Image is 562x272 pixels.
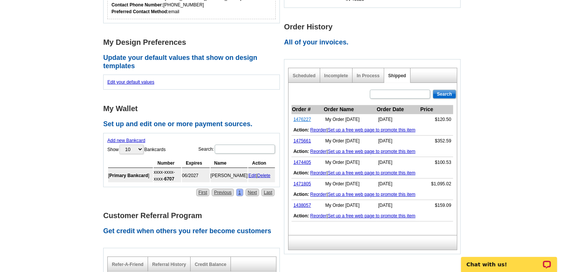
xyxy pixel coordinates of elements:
td: My Order [DATE] [324,157,377,168]
td: $1,095.02 [420,179,453,189]
iframe: LiveChat chat widget [456,248,562,272]
strong: Preferred Contact Method: [111,9,168,14]
th: Number [154,159,181,168]
b: Action: [293,213,309,219]
a: Set up a free web page to promote this item [328,213,415,219]
a: Incomplete [324,73,348,78]
th: Order Date [376,105,420,114]
label: Search: [199,144,276,154]
h1: Customer Referral Program [103,212,284,220]
td: $352.59 [420,136,453,147]
a: Edit [248,173,256,178]
td: [DATE] [376,179,420,189]
a: 1476227 [293,117,311,122]
td: | [292,211,453,222]
a: Refer-A-Friend [112,262,144,267]
h1: Order History [284,23,465,31]
td: | [292,125,453,136]
h1: My Wallet [103,105,284,113]
a: Scheduled [293,73,316,78]
a: Last [261,189,275,196]
td: My Order [DATE] [324,114,377,125]
a: 1475661 [293,138,311,144]
a: Reorder [310,127,327,133]
td: [PERSON_NAME] [211,169,248,182]
a: Reorder [310,149,327,154]
a: Next [246,189,260,196]
a: 1 [236,189,243,196]
td: | [292,168,453,179]
td: 06/2027 [182,169,209,182]
td: $100.53 [420,157,453,168]
a: Reorder [310,213,327,219]
td: $159.09 [420,200,453,211]
a: Add new Bankcard [107,138,145,143]
td: [DATE] [376,200,420,211]
a: Credit Balance [195,262,226,267]
strong: Contact Phone Number: [111,2,163,8]
a: Set up a free web page to promote this item [328,149,415,154]
b: Action: [293,149,309,154]
h1: My Design Preferences [103,38,284,46]
a: First [196,189,209,196]
td: | [248,169,275,182]
td: [ ] [108,169,153,182]
a: Referral History [152,262,186,267]
a: Set up a free web page to promote this item [328,127,415,133]
a: Reorder [310,170,327,176]
td: My Order [DATE] [324,179,377,189]
th: Expires [182,159,209,168]
td: My Order [DATE] [324,200,377,211]
a: 1471805 [293,181,311,186]
th: Order Name [324,105,377,114]
td: xxxx-xxxx-xxxx- [154,169,181,182]
a: Reorder [310,192,327,197]
td: | [292,146,453,157]
input: Search [433,90,456,99]
b: Action: [293,192,309,197]
a: Shipped [388,73,406,78]
h2: Set up and edit one or more payment sources. [103,120,284,128]
b: Primary Bankcard [109,173,148,178]
td: [DATE] [376,157,420,168]
h2: All of your invoices. [284,38,465,47]
th: Name [211,159,248,168]
select: ShowBankcards [119,145,144,154]
th: Action [248,159,275,168]
td: $120.50 [420,114,453,125]
a: Set up a free web page to promote this item [328,192,415,197]
a: Edit your default values [107,79,154,85]
a: Previous [212,189,234,196]
a: Set up a free web page to promote this item [328,170,415,176]
a: 1438057 [293,203,311,208]
strong: 6707 [164,176,174,182]
label: Show Bankcards [107,144,166,155]
td: [DATE] [376,114,420,125]
th: Price [420,105,453,114]
th: Order # [292,105,324,114]
input: Search: [215,145,275,154]
a: 1474405 [293,160,311,165]
a: In Process [357,73,380,78]
h2: Get credit when others you refer become customers [103,227,284,235]
td: My Order [DATE] [324,136,377,147]
h2: Update your default values that show on design templates [103,54,284,70]
a: Delete [257,173,270,178]
td: | [292,189,453,200]
b: Action: [293,170,309,176]
b: Action: [293,127,309,133]
td: [DATE] [376,136,420,147]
